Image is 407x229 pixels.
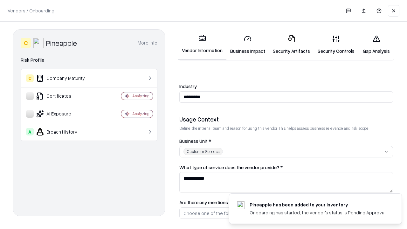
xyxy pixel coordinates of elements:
div: Analyzing [132,111,149,116]
img: pineappleenergy.com [237,201,245,209]
div: Company Maturity [26,74,102,82]
p: Vendors / Onboarding [8,7,54,14]
a: Security Artifacts [269,30,314,59]
label: What type of service does the vendor provide? * [179,165,393,170]
a: Security Controls [314,30,358,59]
div: Usage Context [179,115,393,123]
div: Analyzing [132,93,149,99]
div: AI Exposure [26,110,102,118]
button: Customer Success [179,146,393,157]
div: Customer Success [183,148,223,155]
label: Are there any mentions of AI, machine learning, or data analytics in the product/service of the v... [179,200,393,205]
div: A [26,128,34,135]
div: Breach History [26,128,102,135]
p: Define the internal team and reason for using this vendor. This helps assess business relevance a... [179,126,393,131]
div: Pineapple has been added to your inventory [250,201,386,208]
label: Industry [179,84,393,89]
div: C [21,38,31,48]
a: Vendor Information [178,29,226,60]
button: Choose one of the following... [179,207,393,219]
a: Gap Analysis [358,30,394,59]
a: Business Impact [226,30,269,59]
div: Choose one of the following... [183,210,246,217]
div: Onboarding has started, the vendor's status is Pending Approval. [250,209,386,216]
div: Certificates [26,92,102,100]
div: Pineapple [46,38,77,48]
button: More info [138,37,157,49]
div: C [26,74,34,82]
div: Risk Profile [21,56,157,64]
label: Business Unit * [179,139,393,143]
img: Pineapple [33,38,44,48]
